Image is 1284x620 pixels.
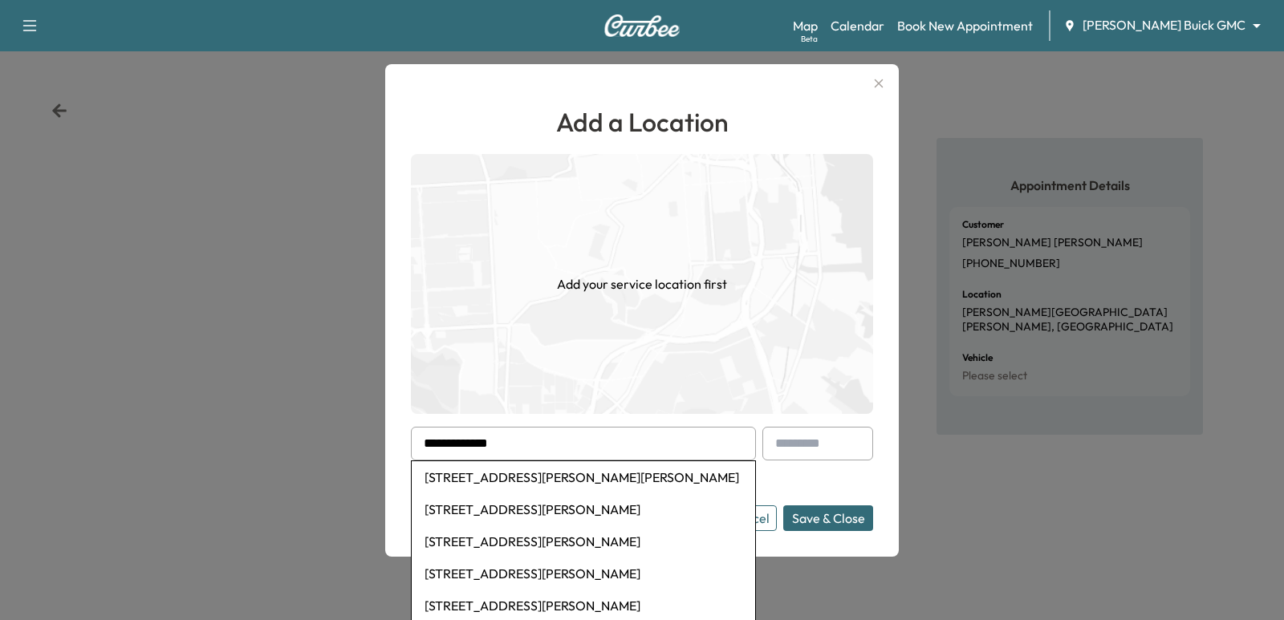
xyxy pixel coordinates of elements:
[412,557,755,590] li: [STREET_ADDRESS][PERSON_NAME]
[412,493,755,525] li: [STREET_ADDRESS][PERSON_NAME]
[783,505,873,531] button: Save & Close
[557,274,727,294] h1: Add your service location first
[411,103,873,141] h1: Add a Location
[801,33,818,45] div: Beta
[411,154,873,414] img: empty-map-CL6vilOE.png
[793,16,818,35] a: MapBeta
[831,16,884,35] a: Calendar
[1083,16,1245,34] span: [PERSON_NAME] Buick GMC
[603,14,681,37] img: Curbee Logo
[412,525,755,557] li: [STREET_ADDRESS][PERSON_NAME]
[412,461,755,493] li: [STREET_ADDRESS][PERSON_NAME][PERSON_NAME]
[897,16,1033,35] a: Book New Appointment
